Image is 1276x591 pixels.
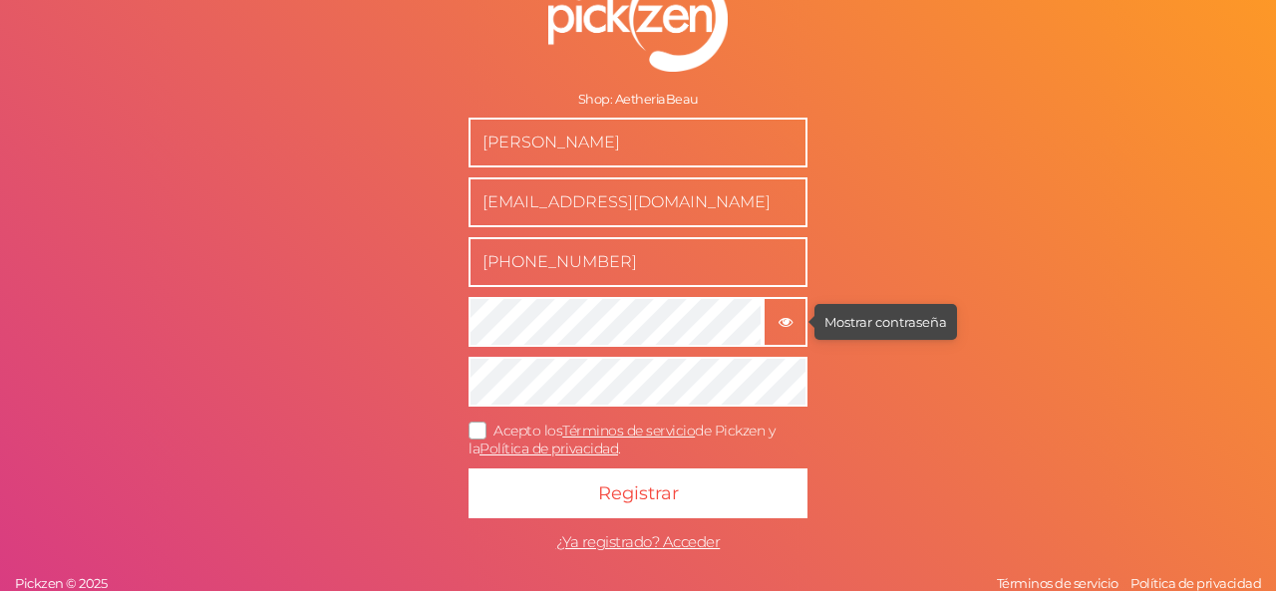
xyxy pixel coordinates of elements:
[1130,575,1261,591] span: Política de privacidad
[469,92,807,108] div: Shop: AetheriaBeau
[598,482,679,504] span: Registrar
[469,422,775,458] span: Acepto los de Pickzen y la .
[479,440,618,457] a: Política de privacidad
[10,575,112,591] a: Pickzen © 2025
[469,177,807,227] input: Business e-mail
[469,237,807,287] input: Teléfono
[997,575,1118,591] span: Términos de servicio
[469,118,807,167] input: Nombre
[763,297,807,347] button: Mostrar contraseña
[556,532,721,551] span: ¿Ya registrado? Acceder
[469,468,807,518] button: Registrar
[562,422,695,440] a: Términos de servicio
[992,575,1123,591] a: Términos de servicio
[824,314,947,330] tip-tip: Mostrar contraseña
[1125,575,1266,591] a: Política de privacidad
